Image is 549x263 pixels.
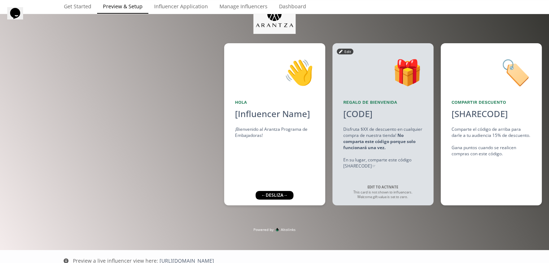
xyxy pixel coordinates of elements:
div: ← desliza → [256,191,293,200]
iframe: chat widget [7,7,30,29]
div: Compartir Descuento [452,99,531,106]
div: Hola [235,99,314,106]
span: Powered by [253,227,274,232]
div: [Influencer Name] [235,108,314,120]
div: Comparte el código de arriba para darle a tu audiencia 15% de descuento. Gana puntos cuando se re... [452,126,531,157]
img: jpq5Bx5xx2a5 [253,1,296,34]
div: [CODE] [339,108,377,120]
div: 👋 [235,54,314,91]
div: ¡Bienvenido al Arantza Programa de Embajadoras! [235,126,314,138]
span: Altolinks [281,227,296,232]
strong: No comparta este código porque solo funcionará una vez. [343,132,415,151]
strong: EDIT TO ACTIVATE [367,185,398,190]
button: Edit [337,49,353,54]
div: This card is not shown to influencers. Welcome gift value is set to zero. [347,185,419,200]
div: [SHARECODE] [452,108,508,120]
div: 🎁 [343,54,423,91]
div: Disfruta $XX de descuento en cualquier compra de nuestra tienda! En su lugar, comparte este códig... [343,126,423,169]
div: 🏷️ [452,54,531,91]
img: favicon-32x32.png [275,228,279,231]
div: Regalo de bienvenida [343,99,423,106]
